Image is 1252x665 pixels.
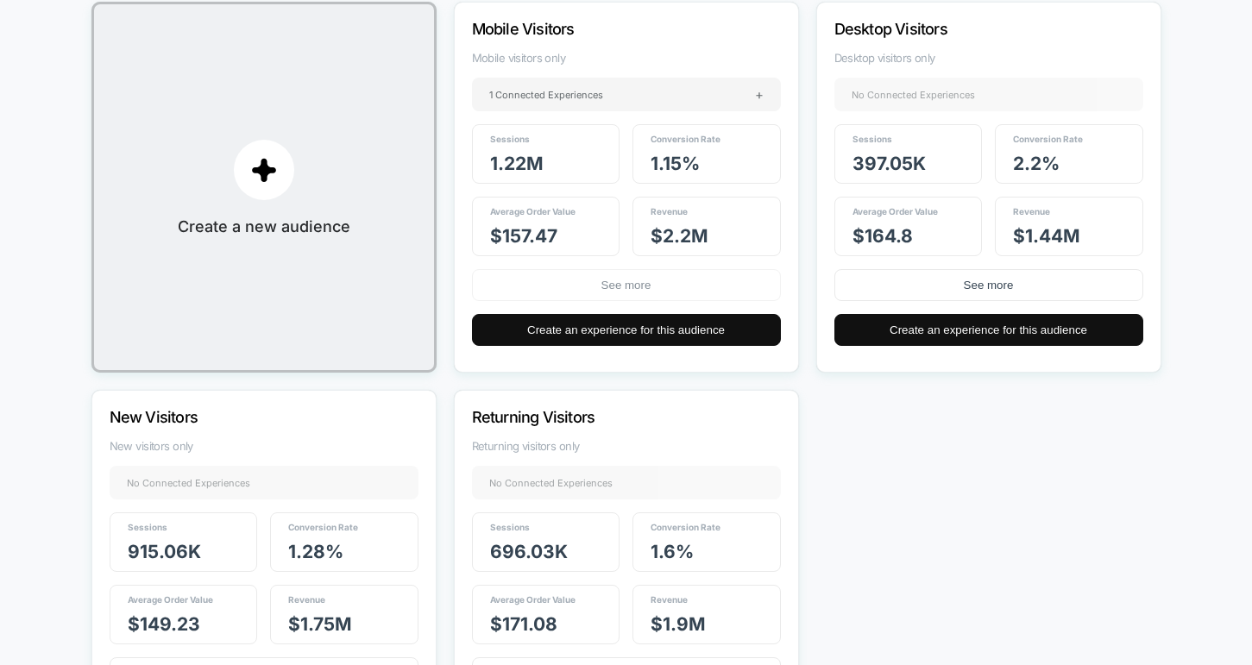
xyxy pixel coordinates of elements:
span: 1.22M [490,153,544,174]
button: See more [834,269,1143,301]
span: $ 1.44M [1013,225,1080,247]
span: Sessions [490,522,530,532]
span: Revenue [651,206,688,216]
span: Sessions [852,134,892,144]
button: Create an experience for this audience [834,314,1143,346]
span: $ 164.8 [852,225,913,247]
span: Revenue [288,594,325,605]
span: Conversion Rate [651,134,720,144]
span: Desktop visitors only [834,51,1143,65]
span: Revenue [1013,206,1050,216]
span: 1.28 % [288,541,343,562]
span: 397.05k [852,153,926,174]
p: Returning Visitors [472,408,734,426]
span: Revenue [651,594,688,605]
span: New visitors only [110,439,418,453]
button: plusCreate a new audience [91,2,437,373]
span: $ 2.2M [651,225,708,247]
span: 1.15 % [651,153,700,174]
span: Average Order Value [490,594,576,605]
button: See more [472,269,781,301]
p: Desktop Visitors [834,20,1097,38]
span: 915.06k [128,541,201,562]
span: $ 1.9M [651,613,706,635]
span: 2.2 % [1013,153,1060,174]
span: Conversion Rate [1013,134,1083,144]
span: $ 1.75M [288,613,352,635]
img: plus [251,157,277,183]
span: $ 157.47 [490,225,557,247]
span: + [755,86,764,103]
span: 696.03k [490,541,568,562]
span: $ 171.08 [490,613,557,635]
span: Sessions [490,134,530,144]
p: Mobile Visitors [472,20,734,38]
span: 1.6 % [651,541,694,562]
button: Create an experience for this audience [472,314,781,346]
span: $ 149.23 [128,613,200,635]
span: Conversion Rate [288,522,358,532]
span: Returning visitors only [472,439,781,453]
span: Conversion Rate [651,522,720,532]
span: Create a new audience [178,217,350,235]
span: Sessions [128,522,167,532]
span: Average Order Value [128,594,213,605]
p: New Visitors [110,408,372,426]
span: 1 Connected Experiences [489,89,603,101]
span: Mobile visitors only [472,51,781,65]
span: Average Order Value [852,206,938,216]
span: Average Order Value [490,206,576,216]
